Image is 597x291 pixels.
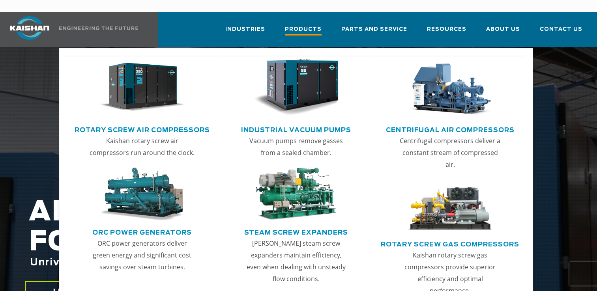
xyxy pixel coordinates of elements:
img: Engineering the future [59,26,138,30]
span: About Us [486,25,520,34]
a: About Us [486,19,520,46]
a: Contact Us [540,19,582,46]
p: [PERSON_NAME] steam screw expanders maintain efficiency, even when dealing with unsteady flow con... [243,237,349,285]
span: Unrivaled performance with up to 35% energy cost savings. [30,258,368,267]
img: thumb-Centrifugal-Air-Compressors [408,59,493,116]
a: Industries [225,19,265,46]
img: thumb-Rotary-Screw-Air-Compressors [99,59,185,116]
a: Rotary Screw Gas Compressors [381,237,519,249]
img: thumb-Steam-Screw-Expanders [253,168,339,221]
span: Products [285,25,322,35]
a: Parts and Service [341,19,407,46]
a: Rotary Screw Air Compressors [75,123,210,135]
a: Products [285,19,322,47]
img: thumb-Rotary-Screw-Gas-Compressors [408,179,493,233]
span: Contact Us [540,25,582,34]
span: Resources [427,25,466,34]
a: Resources [427,19,466,46]
img: thumb-Industrial-Vacuum-Pumps [253,59,339,116]
p: Kaishan rotary screw air compressors run around the clock. [89,135,195,159]
span: Parts and Service [341,25,407,34]
a: Centrifugal Air Compressors [386,123,515,135]
a: Industrial Vacuum Pumps [241,123,351,135]
a: ORC Power Generators [92,226,192,237]
p: Vacuum pumps remove gasses from a sealed chamber. [243,135,349,159]
p: ORC power generators deliver green energy and significant cost savings over steam turbines. [89,237,195,273]
p: Centrifugal compressors deliver a constant stream of compressed air. [397,135,503,170]
span: Industries [225,25,265,34]
img: thumb-ORC-Power-Generators [99,168,185,221]
a: Steam Screw Expanders [244,226,348,237]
